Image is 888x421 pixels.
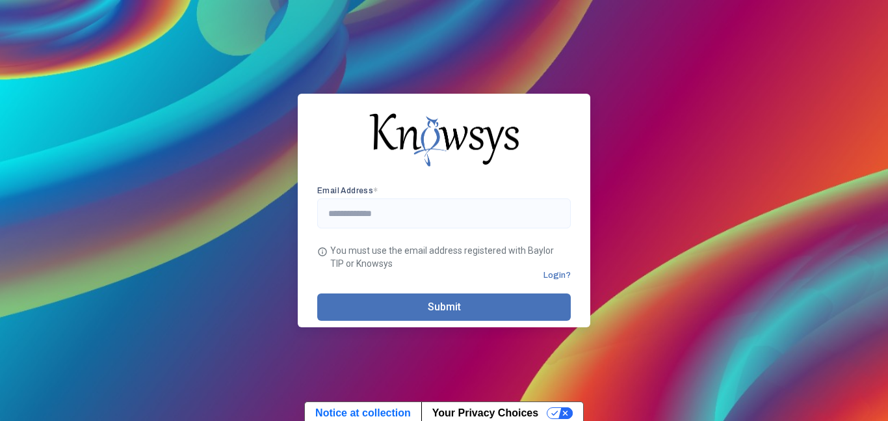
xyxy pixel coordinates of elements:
app-required-indication: Email Address [317,186,378,195]
mat-hint: You must use the email address registered with Baylor TIP or Knowsys [330,244,568,270]
span: info [317,244,328,270]
img: knowsys-logo.png [369,113,519,167]
span: Login? [543,270,571,280]
button: Submit [317,293,571,321]
span: Submit [428,301,461,313]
